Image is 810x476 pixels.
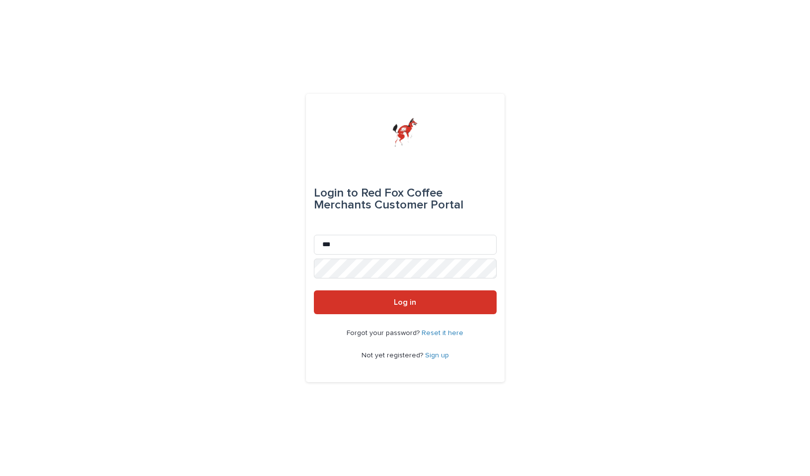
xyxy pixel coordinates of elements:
[425,352,449,359] a: Sign up
[314,290,497,314] button: Log in
[392,118,418,147] img: zttTXibQQrCfv9chImQE
[347,330,422,337] span: Forgot your password?
[422,330,463,337] a: Reset it here
[314,187,358,199] span: Login to
[362,352,425,359] span: Not yet registered?
[314,179,497,219] div: Red Fox Coffee Merchants Customer Portal
[394,298,416,306] span: Log in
